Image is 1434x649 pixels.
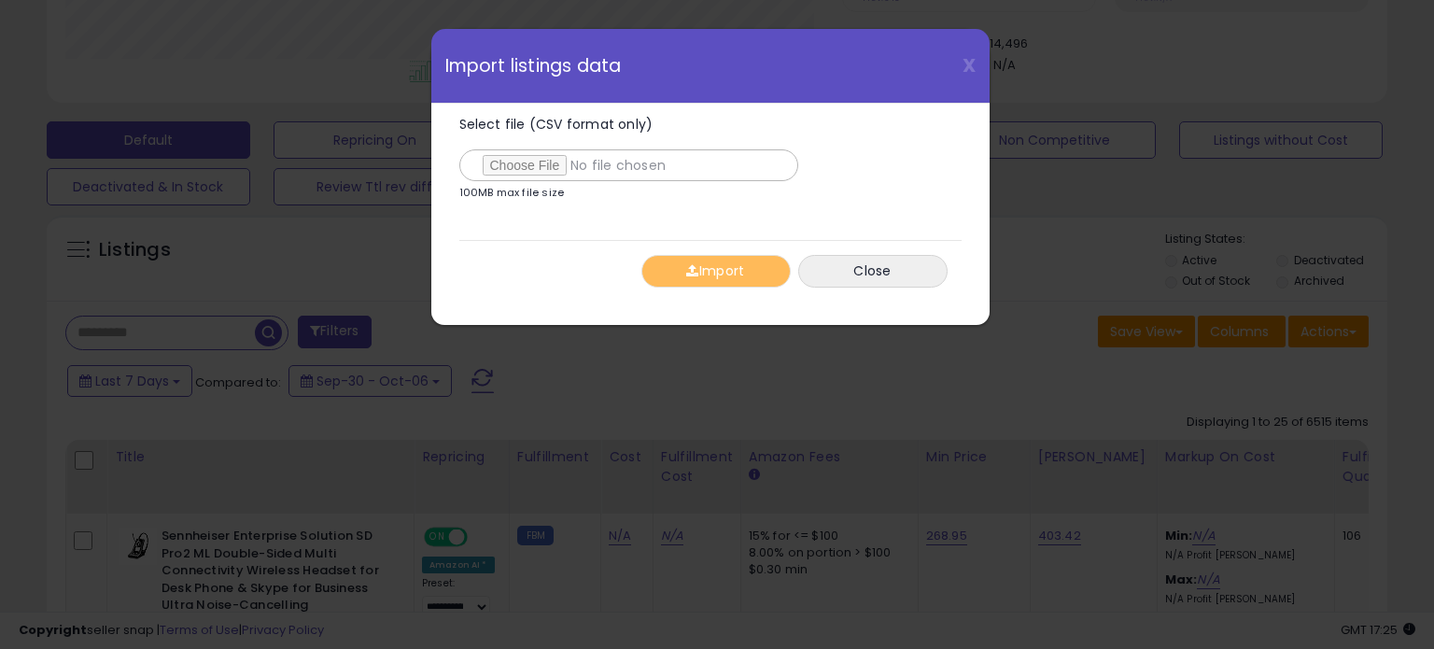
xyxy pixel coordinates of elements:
span: X [963,52,976,78]
button: Close [798,255,948,288]
span: Import listings data [445,57,622,75]
span: Select file (CSV format only) [459,115,654,134]
button: Import [641,255,791,288]
p: 100MB max file size [459,188,565,198]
